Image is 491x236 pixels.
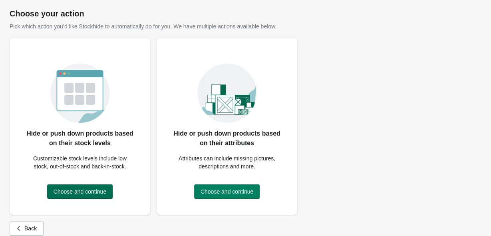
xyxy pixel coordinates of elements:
[197,54,257,123] img: attributes_card_image-afb7489f.png
[26,154,134,170] p: Customizable stock levels include low stock, out-of-stock and back-in-stock.
[194,184,260,199] button: Choose and continue
[54,188,106,195] span: Choose and continue
[173,154,281,170] p: Attributes can include missing pictures, descriptions and more.
[47,184,113,199] button: Choose and continue
[10,9,481,18] h1: Choose your action
[173,129,281,148] p: Hide or push down products based on their attributes
[201,188,253,195] span: Choose and continue
[50,54,110,123] img: oz8X1bshQIS0xf8BoWVbRJtq3d8AAAAASUVORK5CYII=
[26,129,134,148] p: Hide or push down products based on their stock levels
[10,23,276,30] span: Pick which action you’d like Stockhide to automatically do for you. We have multiple actions avai...
[24,225,37,232] span: Back
[10,221,44,236] button: Back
